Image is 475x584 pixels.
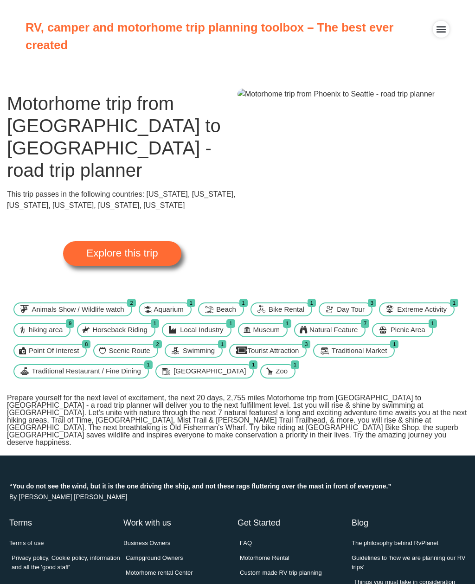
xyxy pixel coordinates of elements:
[29,304,126,315] span: Animals Show / Wildlife watch
[26,325,65,335] span: hiking area
[214,304,238,315] span: Beach
[334,304,367,315] span: Day Tour
[123,539,170,548] span: Business Owners
[9,539,123,548] a: Terms of use
[123,517,237,529] h4: Work with us
[152,304,186,315] span: Aquarium
[249,360,257,369] span: 1
[237,89,435,100] img: Motorhome trip from Phoenix to Seattle - road trip planner
[395,304,449,315] span: Extreme Activity
[368,299,376,308] span: 3
[29,366,143,377] span: Traditional Restaurant / Fine Dining
[151,319,159,328] span: 1
[86,248,158,258] span: Explore this trip
[329,346,390,356] span: Traditional Market
[239,299,248,308] span: 1
[171,366,248,377] span: [GEOGRAPHIC_DATA]
[429,319,437,328] span: 1
[308,299,316,308] span: 1
[26,19,431,54] p: RV, camper and motorhome trip planning toolbox – The best ever created
[291,360,299,369] span: 1
[82,340,90,349] span: 8
[388,325,428,335] span: Picnic Area
[90,325,149,335] span: Horseback Riding
[245,346,302,356] span: Tourist Attraction
[178,325,225,335] span: Local Industry
[9,482,391,490] strong: “You do not see the wind, but it is the one driving the ship, and not these rags fluttering over ...
[237,553,289,563] span: Motorhome Rental
[123,568,237,578] a: Motorhome rental Center
[266,304,307,315] span: Bike Rental
[63,241,181,265] a: Explore this trip
[251,325,282,335] span: Museum
[302,340,310,349] span: 3
[390,340,398,349] span: 1
[433,21,449,38] div: Menu Toggle
[237,539,252,548] span: FAQ
[237,568,352,578] a: Custom made RV trip planning
[361,319,369,328] span: 7
[352,539,438,548] span: The philosophy behind RvPlanet
[237,553,352,563] a: Motorhome Rental
[153,340,161,349] span: 2
[66,319,74,328] span: 9
[450,299,458,308] span: 1
[106,346,152,356] span: Scenic Route
[123,553,183,563] span: Campground Owners
[123,553,237,563] a: Campground Owners
[7,190,235,209] span: This trip passes in the following countries: [US_STATE], [US_STATE], [US_STATE], [US_STATE], [US_...
[187,299,195,308] span: 1
[7,394,468,446] p: Prepare yourself for the next level of excitement, the next 20 days, 2,755 miles Motorhome trip f...
[273,366,290,377] span: Zoo
[237,568,322,578] span: Custom made RV trip planning
[237,539,352,548] a: FAQ
[180,346,217,356] span: Swimming
[7,92,237,181] h1: Motorhome trip from [GEOGRAPHIC_DATA] to [GEOGRAPHIC_DATA] - road trip planner
[123,568,193,578] span: Motorhome rental Center
[283,319,291,328] span: 1
[352,539,466,548] a: The philosophy behind RvPlanet
[9,517,123,529] h4: Terms
[237,517,352,529] h4: Get Started
[226,319,235,328] span: 1
[26,346,81,356] span: Point Of Interest
[352,517,466,529] h4: Blog
[123,539,237,548] a: Business Owners
[9,481,466,503] div: By [PERSON_NAME] [PERSON_NAME]
[144,360,153,369] span: 1
[9,539,44,548] span: Terms of use
[352,553,466,571] a: Guidelines to ‘how we are planning our RV trips’
[9,553,123,571] a: Privacy policy, Cookie policy, information and all the 'good staff'
[307,325,360,335] span: Natural Feature
[218,340,226,349] span: 1
[127,299,135,308] span: 2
